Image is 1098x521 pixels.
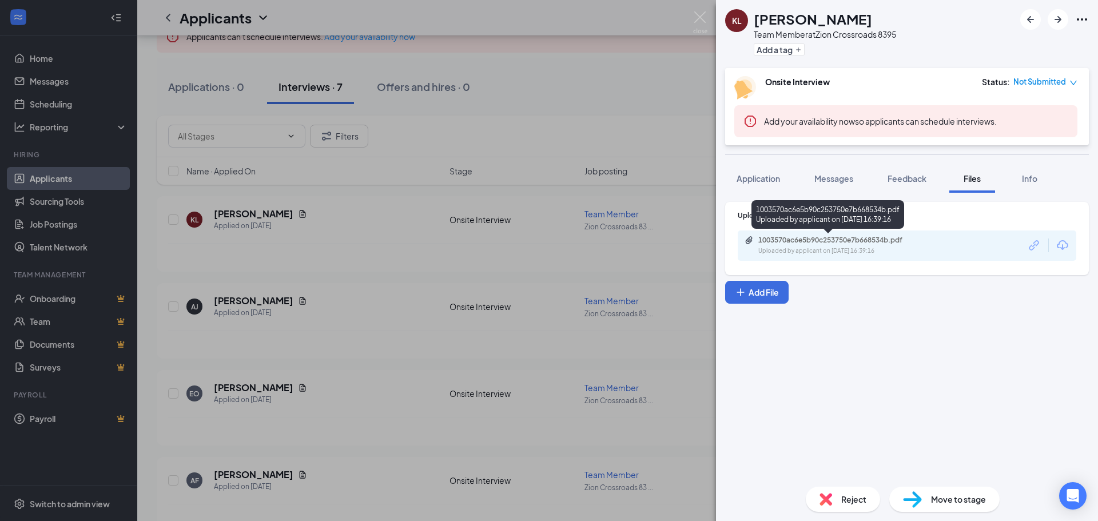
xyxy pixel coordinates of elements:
[737,173,780,184] span: Application
[1069,79,1077,87] span: down
[745,236,930,256] a: Paperclip1003570ac6e5b90c253750e7b668534b.pdfUploaded by applicant on [DATE] 16:39:16
[735,287,746,298] svg: Plus
[754,29,896,40] div: Team Member at Zion Crossroads 8395
[931,493,986,506] span: Move to stage
[1075,13,1089,26] svg: Ellipses
[982,76,1010,88] div: Status :
[758,236,918,245] div: 1003570ac6e5b90c253750e7b668534b.pdf
[732,15,742,26] div: KL
[888,173,926,184] span: Feedback
[725,281,789,304] button: Add FilePlus
[1048,9,1068,30] button: ArrowRight
[841,493,866,506] span: Reject
[1013,76,1066,88] span: Not Submitted
[743,114,757,128] svg: Error
[758,246,930,256] div: Uploaded by applicant on [DATE] 16:39:16
[754,9,872,29] h1: [PERSON_NAME]
[1051,13,1065,26] svg: ArrowRight
[745,236,754,245] svg: Paperclip
[814,173,853,184] span: Messages
[738,210,1076,220] div: Upload Resume
[1024,13,1037,26] svg: ArrowLeftNew
[751,200,904,229] div: 1003570ac6e5b90c253750e7b668534b.pdf Uploaded by applicant on [DATE] 16:39:16
[754,43,805,55] button: PlusAdd a tag
[1020,9,1041,30] button: ArrowLeftNew
[1027,238,1042,253] svg: Link
[764,116,997,126] span: so applicants can schedule interviews.
[765,77,830,87] b: Onsite Interview
[964,173,981,184] span: Files
[1022,173,1037,184] span: Info
[795,46,802,53] svg: Plus
[1056,238,1069,252] svg: Download
[1059,482,1087,510] div: Open Intercom Messenger
[764,116,855,127] button: Add your availability now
